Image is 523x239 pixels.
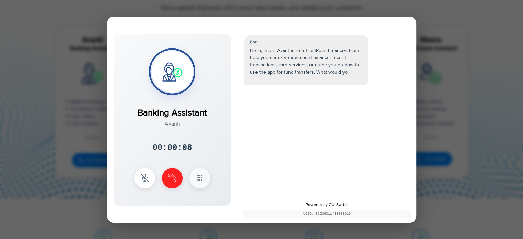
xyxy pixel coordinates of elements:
[152,141,192,154] div: 00:00:08
[250,47,363,76] p: Hello, this is Avanthi from TrustPoint Financial. I can help you check your account balance, rece...
[238,197,416,223] div: Powered by CXI Switch
[168,174,176,182] img: end Icon
[250,39,363,45] div: Bot:
[141,174,149,182] img: mute Icon
[138,119,207,128] div: Avanti
[243,210,411,218] div: UCID: 82236311410008919
[138,99,207,119] div: Banking Assistant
